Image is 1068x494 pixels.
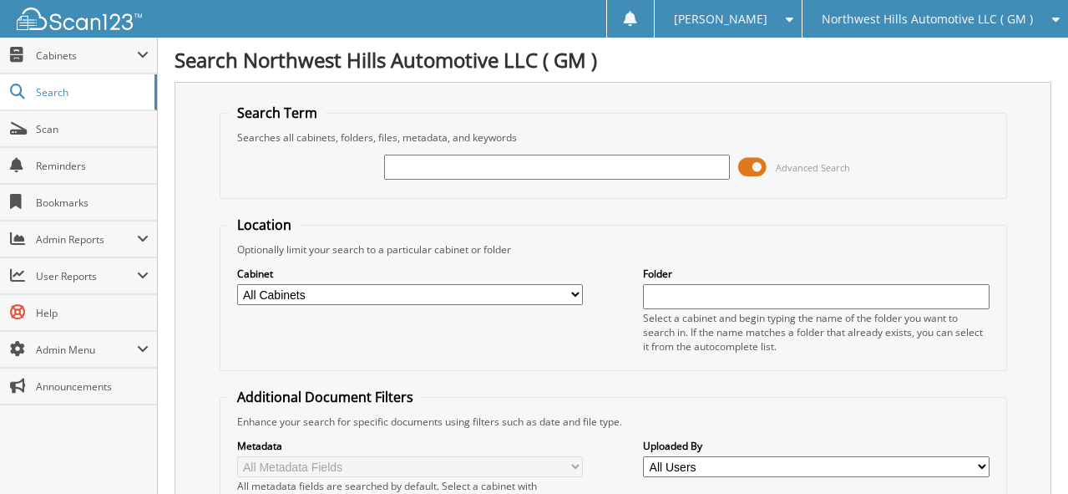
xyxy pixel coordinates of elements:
label: Metadata [237,439,583,453]
div: Select a cabinet and begin typing the name of the folder you want to search in. If the name match... [643,311,989,354]
span: Admin Reports [36,232,137,247]
legend: Search Term [229,104,326,122]
span: Help [36,306,149,320]
span: Scan [36,122,149,136]
span: User Reports [36,269,137,283]
label: Folder [643,267,989,281]
span: Admin Menu [36,343,137,357]
span: Advanced Search [776,161,850,174]
div: Optionally limit your search to a particular cabinet or folder [229,242,998,257]
span: Reminders [36,159,149,173]
img: scan123-logo-white.svg [17,8,142,30]
div: Searches all cabinets, folders, files, metadata, and keywords [229,130,998,145]
label: Cabinet [237,267,583,281]
legend: Additional Document Filters [229,388,422,406]
div: Enhance your search for specific documents using filters such as date and file type. [229,415,998,429]
span: Northwest Hills Automotive LLC ( GM ) [822,14,1033,24]
span: Search [36,85,146,99]
legend: Location [229,216,300,234]
span: Cabinets [36,48,137,63]
h1: Search Northwest Hills Automotive LLC ( GM ) [175,46,1051,74]
span: [PERSON_NAME] [674,14,767,24]
label: Uploaded By [643,439,989,453]
span: Bookmarks [36,196,149,210]
span: Announcements [36,379,149,394]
